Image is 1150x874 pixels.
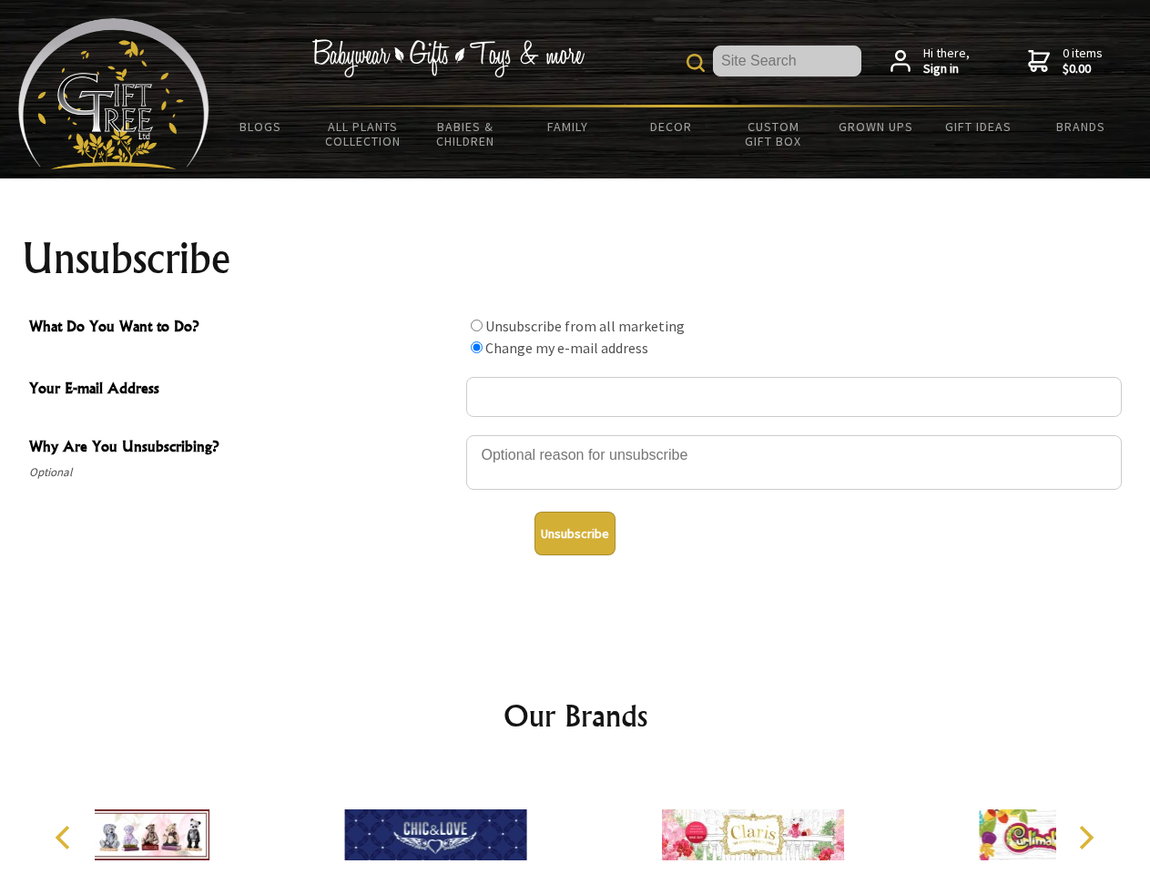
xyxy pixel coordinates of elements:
[1065,818,1105,858] button: Next
[923,46,970,77] span: Hi there,
[471,320,483,331] input: What Do You Want to Do?
[18,18,209,169] img: Babyware - Gifts - Toys and more...
[1030,107,1133,146] a: Brands
[36,694,1114,737] h2: Our Brands
[722,107,825,160] a: Custom Gift Box
[713,46,861,76] input: Site Search
[1028,46,1103,77] a: 0 items$0.00
[471,341,483,353] input: What Do You Want to Do?
[29,315,457,341] span: What Do You Want to Do?
[517,107,620,146] a: Family
[890,46,970,77] a: Hi there,Sign in
[824,107,927,146] a: Grown Ups
[534,512,616,555] button: Unsubscribe
[29,435,457,462] span: Why Are You Unsubscribing?
[22,237,1129,280] h1: Unsubscribe
[1063,45,1103,77] span: 0 items
[29,377,457,403] span: Your E-mail Address
[29,462,457,483] span: Optional
[923,61,970,77] strong: Sign in
[687,54,705,72] img: product search
[927,107,1030,146] a: Gift Ideas
[209,107,312,146] a: BLOGS
[414,107,517,160] a: Babies & Children
[485,339,648,357] label: Change my e-mail address
[466,435,1122,490] textarea: Why Are You Unsubscribing?
[466,377,1122,417] input: Your E-mail Address
[619,107,722,146] a: Decor
[312,107,415,160] a: All Plants Collection
[485,317,685,335] label: Unsubscribe from all marketing
[46,818,86,858] button: Previous
[311,39,585,77] img: Babywear - Gifts - Toys & more
[1063,61,1103,77] strong: $0.00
